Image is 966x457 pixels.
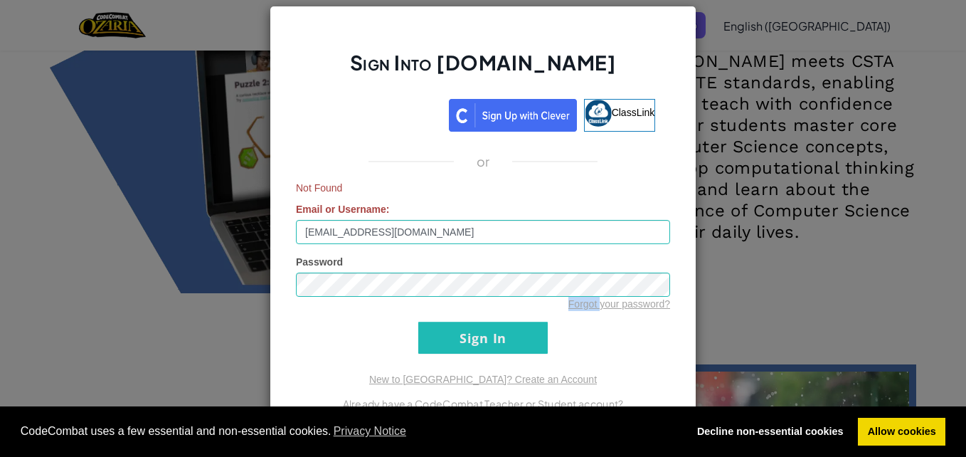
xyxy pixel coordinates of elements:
span: ClassLink [612,107,655,118]
label: : [296,202,390,216]
a: New to [GEOGRAPHIC_DATA]? Create an Account [369,374,597,385]
span: CodeCombat uses a few essential and non-essential cookies. [21,421,676,442]
a: Forgot your password? [568,298,670,310]
a: deny cookies [687,418,853,446]
p: Already have a CodeCombat Teacher or Student account? [296,395,670,412]
h2: Sign Into [DOMAIN_NAME] [296,49,670,90]
input: Sign In [418,322,548,354]
span: Password [296,256,343,268]
iframe: Sign in with Google Button [304,98,449,129]
img: classlink-logo-small.png [585,100,612,127]
a: learn more about cookies [331,421,409,442]
img: clever_sso_button@2x.png [449,99,577,132]
span: Not Found [296,181,670,195]
p: or [477,153,490,170]
a: allow cookies [858,418,945,446]
span: Email or Username [296,204,386,215]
